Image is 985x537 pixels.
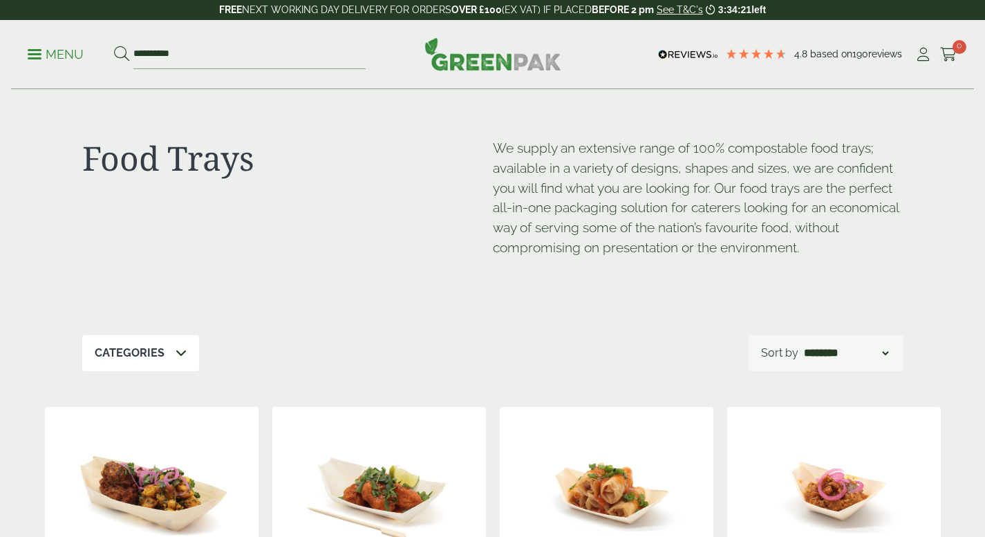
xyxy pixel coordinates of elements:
[493,138,903,258] p: We supply an extensive range of 100% compostable food trays; available in a variety of designs, s...
[718,4,751,15] span: 3:34:21
[801,345,891,361] select: Shop order
[761,345,798,361] p: Sort by
[658,50,718,59] img: REVIEWS.io
[725,48,787,60] div: 4.79 Stars
[451,4,502,15] strong: OVER £100
[810,48,852,59] span: Based on
[424,37,561,70] img: GreenPak Supplies
[953,40,966,54] span: 0
[592,4,654,15] strong: BEFORE 2 pm
[28,46,84,63] p: Menu
[940,48,957,62] i: Cart
[868,48,902,59] span: reviews
[914,48,932,62] i: My Account
[28,46,84,60] a: Menu
[219,4,242,15] strong: FREE
[95,345,165,361] p: Categories
[794,48,810,59] span: 4.8
[82,138,493,178] h1: Food Trays
[940,44,957,65] a: 0
[751,4,766,15] span: left
[657,4,703,15] a: See T&C's
[852,48,868,59] span: 190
